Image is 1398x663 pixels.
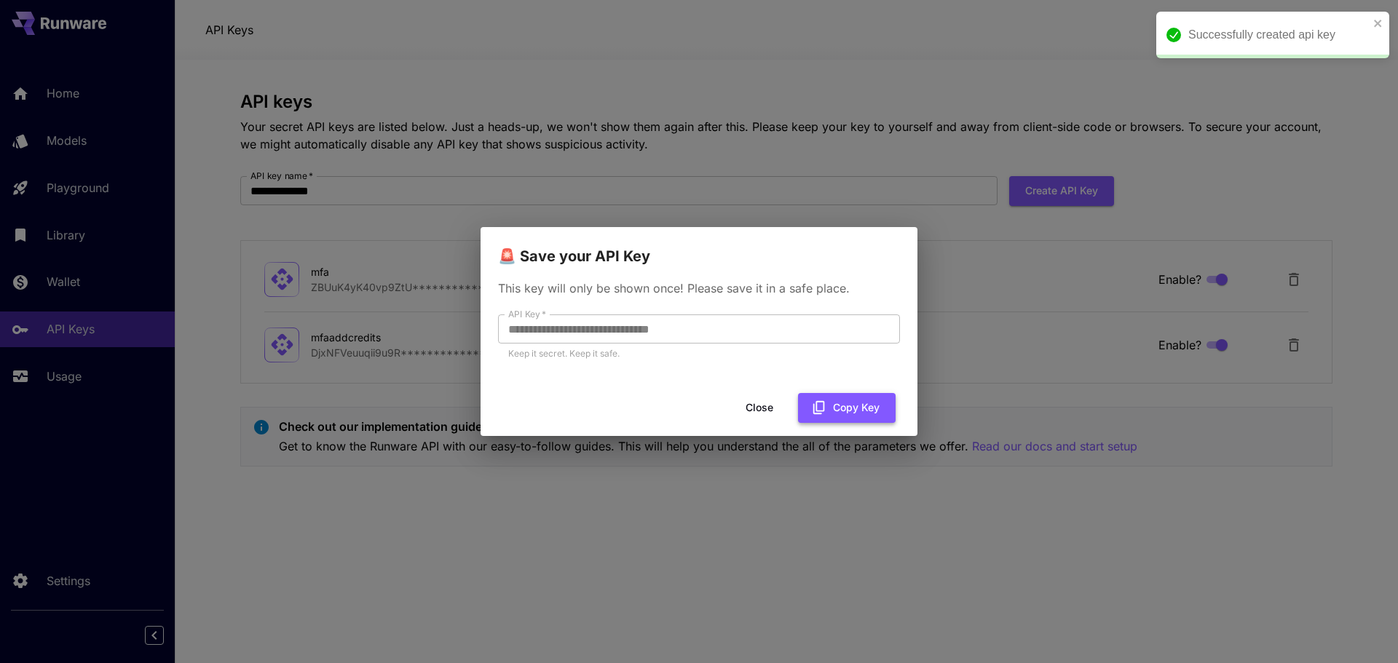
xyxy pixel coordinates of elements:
h2: 🚨 Save your API Key [481,227,917,268]
button: Close [727,393,792,423]
p: This key will only be shown once! Please save it in a safe place. [498,279,900,297]
button: Copy Key [798,393,896,423]
p: Keep it secret. Keep it safe. [508,346,890,361]
div: Successfully created api key [1188,26,1369,44]
label: API Key [508,308,546,320]
button: close [1373,17,1383,29]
